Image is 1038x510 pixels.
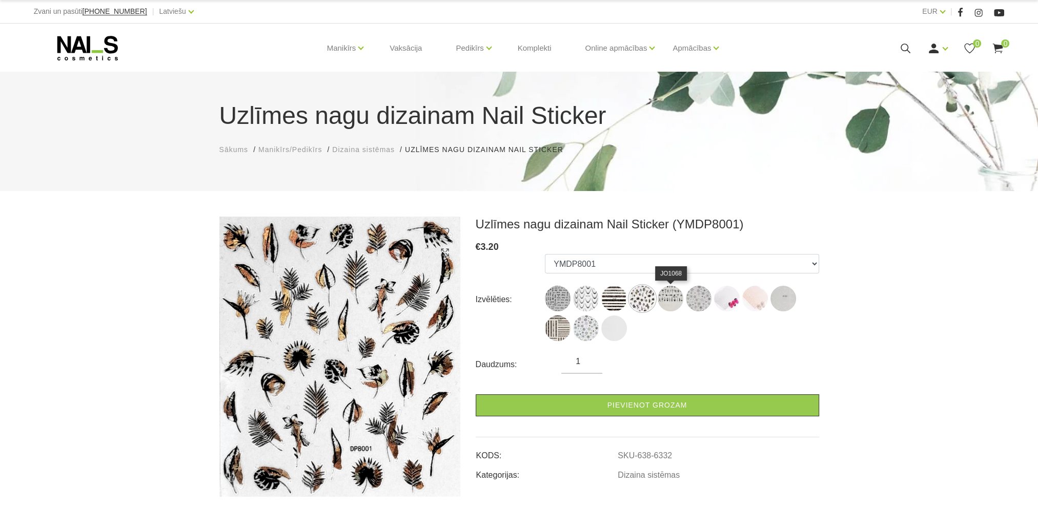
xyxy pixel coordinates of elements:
a: Online apmācības [585,28,647,69]
a: Dizaina sistēmas [618,471,680,480]
a: Pievienot grozam [476,394,819,416]
div: Izvēlēties: [476,291,545,308]
span: 3.20 [481,242,499,252]
img: ... [658,286,683,311]
a: SKU-638-6332 [618,451,672,460]
td: Kategorijas: [476,462,618,481]
a: Apmācības [673,28,711,69]
span: 0 [973,39,981,48]
span: Sākums [219,145,249,154]
img: ... [714,286,740,311]
h3: Uzlīmes nagu dizainam Nail Sticker (YMDP8001) [476,217,819,232]
img: ... [601,286,627,311]
img: ... [742,286,768,311]
h1: Uzlīmes nagu dizainam Nail Sticker [219,97,819,134]
span: Manikīrs/Pedikīrs [258,145,322,154]
img: ... [573,315,599,341]
a: Latviešu [159,5,186,17]
a: 0 [963,42,976,55]
span: € [476,242,481,252]
a: Vaksācija [381,24,430,73]
a: Dizaina sistēmas [332,144,395,155]
img: Uzlīmes nagu dizainam Nail Sticker [219,217,460,497]
img: ... [629,286,655,311]
img: ... [545,315,571,341]
img: ... [545,286,571,311]
a: [PHONE_NUMBER] [83,8,147,15]
img: ... [601,315,627,341]
a: Sākums [219,144,249,155]
span: | [152,5,154,18]
span: | [950,5,952,18]
div: Zvani un pasūti [34,5,147,18]
a: Komplekti [510,24,560,73]
a: Manikīrs [327,28,356,69]
span: [PHONE_NUMBER] [83,7,147,15]
a: Manikīrs/Pedikīrs [258,144,322,155]
a: 0 [991,42,1004,55]
span: Dizaina sistēmas [332,145,395,154]
a: EUR [922,5,938,17]
a: Pedikīrs [456,28,483,69]
img: ... [770,286,796,311]
li: Uzlīmes nagu dizainam Nail Sticker [405,144,574,155]
td: KODS: [476,442,618,462]
img: ... [686,286,711,311]
img: ... [573,286,599,311]
span: 0 [1001,39,1009,48]
div: Daudzums: [476,356,562,373]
